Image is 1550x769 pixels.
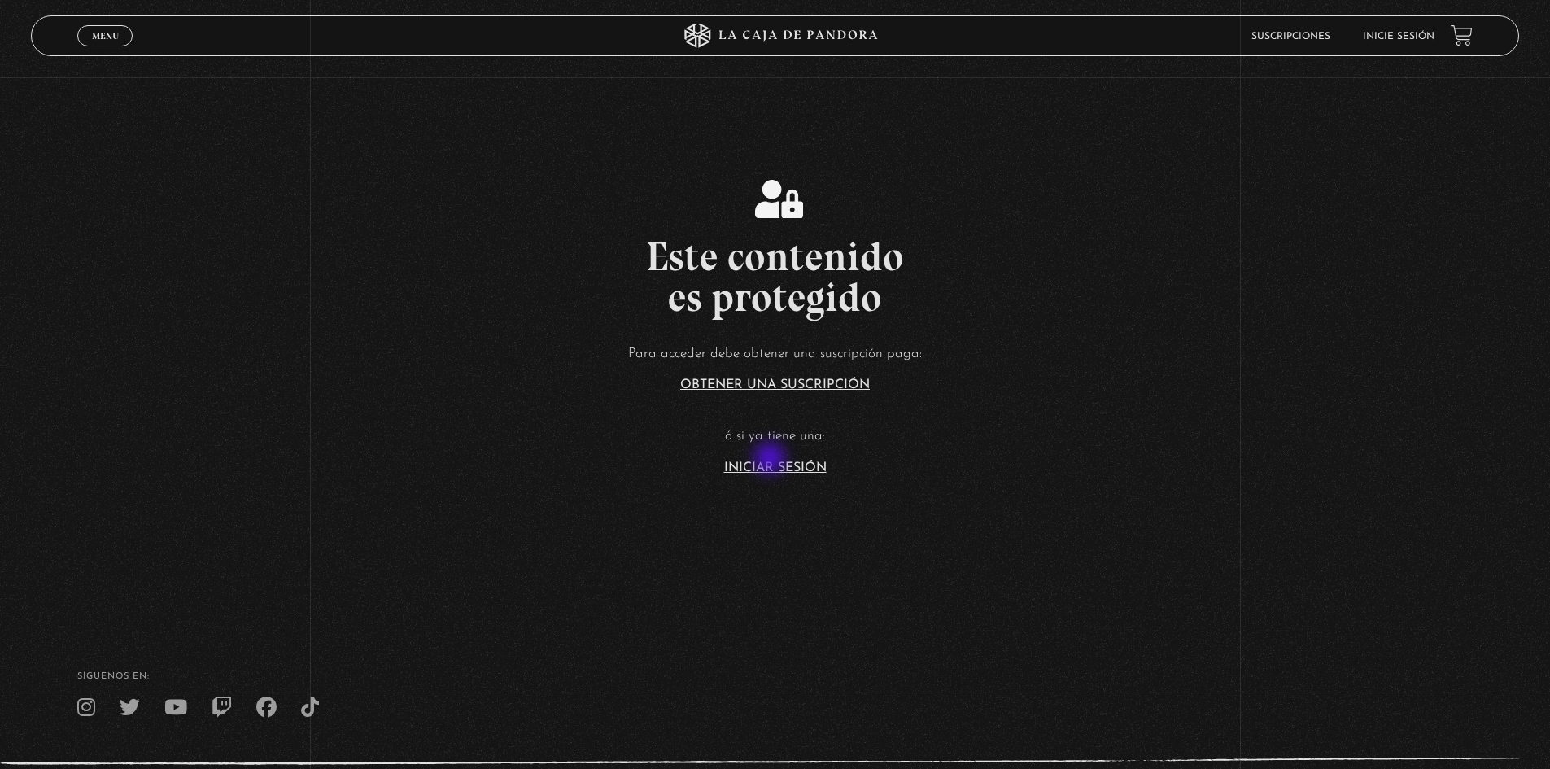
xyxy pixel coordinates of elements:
span: Cerrar [86,45,124,56]
a: Inicie sesión [1363,32,1434,42]
a: View your shopping cart [1451,24,1473,46]
h4: SÍguenos en: [77,672,1473,681]
a: Obtener una suscripción [680,378,870,391]
a: Iniciar Sesión [724,461,827,474]
span: Menu [92,31,119,41]
a: Suscripciones [1251,32,1330,42]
